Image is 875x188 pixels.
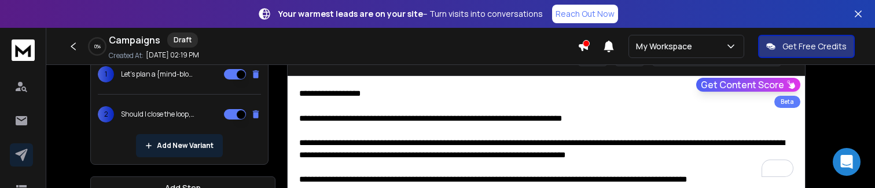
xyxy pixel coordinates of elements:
[278,8,423,19] strong: Your warmest leads are on your site
[146,50,199,60] p: [DATE] 02:19 PM
[636,41,697,52] p: My Workspace
[136,134,223,157] button: Add New Variant
[121,70,195,79] p: Let's plan a {mind-blowing|fantastic|amazing} show for {{companyName}}
[121,110,195,119] p: Should I close the loop, {{firstName}}?
[556,8,615,20] p: Reach Out Now
[90,21,269,165] li: Step3CC/BCCA/Z Test1Let's plan a {mind-blowing|fantastic|amazing} show for {{companyName}}2Should...
[774,96,800,108] div: Beta
[94,43,101,50] p: 0 %
[109,51,144,60] p: Created At:
[696,78,800,92] button: Get Content Score
[98,66,114,82] span: 1
[109,33,160,47] h1: Campaigns
[552,5,618,23] a: Reach Out Now
[167,32,198,48] div: Draft
[833,148,861,176] div: Open Intercom Messenger
[758,35,855,58] button: Get Free Credits
[98,106,114,122] span: 2
[278,8,543,20] p: – Turn visits into conversations
[12,39,35,61] img: logo
[782,41,847,52] p: Get Free Credits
